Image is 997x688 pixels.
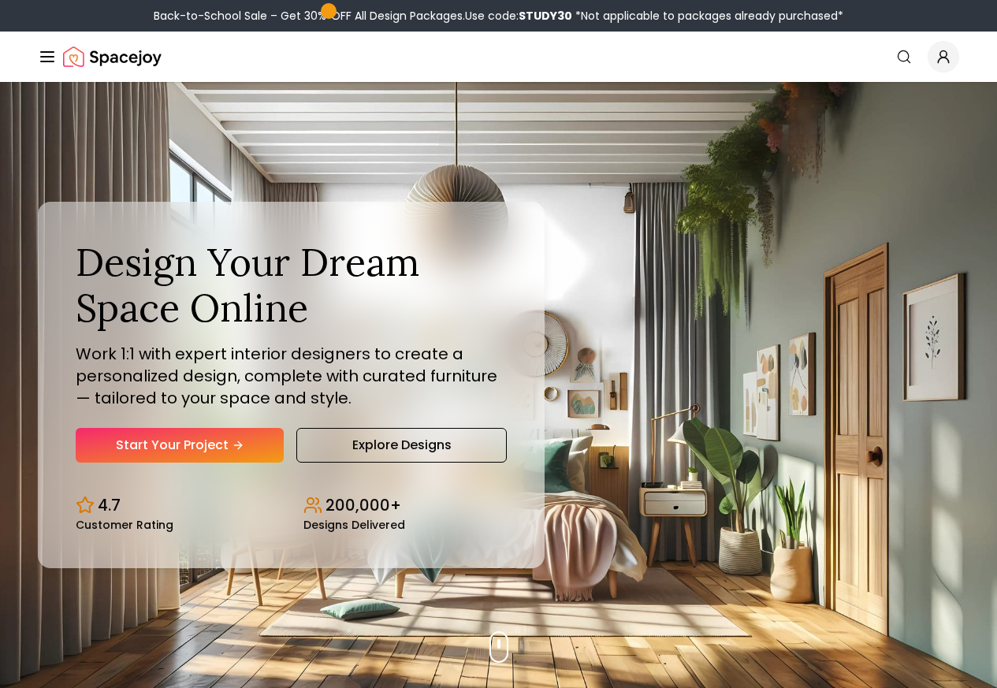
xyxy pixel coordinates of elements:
[76,240,507,330] h1: Design Your Dream Space Online
[326,494,401,516] p: 200,000+
[98,494,121,516] p: 4.7
[519,8,572,24] b: STUDY30
[76,519,173,530] small: Customer Rating
[296,428,506,463] a: Explore Designs
[572,8,843,24] span: *Not applicable to packages already purchased*
[303,519,405,530] small: Designs Delivered
[38,32,959,82] nav: Global
[76,482,507,530] div: Design stats
[154,8,843,24] div: Back-to-School Sale – Get 30% OFF All Design Packages.
[63,41,162,73] img: Spacejoy Logo
[76,343,507,409] p: Work 1:1 with expert interior designers to create a personalized design, complete with curated fu...
[465,8,572,24] span: Use code:
[76,428,284,463] a: Start Your Project
[63,41,162,73] a: Spacejoy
